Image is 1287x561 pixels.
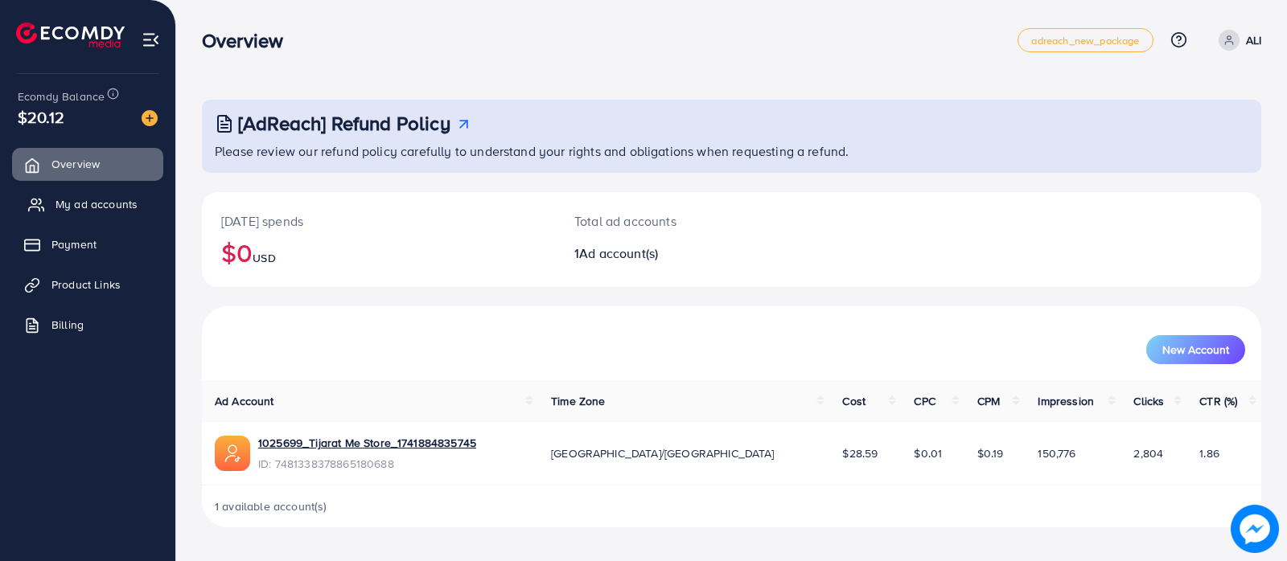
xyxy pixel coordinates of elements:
[221,237,536,268] h2: $0
[12,309,163,341] a: Billing
[221,211,536,231] p: [DATE] spends
[253,250,275,266] span: USD
[914,445,942,461] span: $0.01
[142,110,158,126] img: image
[258,456,476,472] span: ID: 7481338378865180688
[1231,505,1279,553] img: image
[842,445,878,461] span: $28.59
[1246,31,1261,50] p: ALI
[574,211,800,231] p: Total ad accounts
[1031,35,1139,46] span: adreach_new_package
[258,435,476,451] a: 1025699_Tijarat Me Store_1741884835745
[1038,393,1094,409] span: Impression
[1212,30,1261,51] a: ALI
[51,276,121,293] span: Product Links
[51,156,100,172] span: Overview
[215,436,250,471] img: ic-ads-acc.e4c84228.svg
[551,393,605,409] span: Time Zone
[51,236,97,252] span: Payment
[18,88,105,104] span: Ecomdy Balance
[12,268,163,301] a: Product Links
[142,31,160,49] img: menu
[12,148,163,180] a: Overview
[215,498,327,514] span: 1 available account(s)
[202,29,296,52] h3: Overview
[842,393,866,409] span: Cost
[215,141,1252,161] p: Please review our refund policy carefully to understand your rights and obligations when requesti...
[579,244,658,262] span: Ad account(s)
[215,393,274,409] span: Ad Account
[977,393,1000,409] span: CPM
[1133,393,1164,409] span: Clicks
[977,445,1004,461] span: $0.19
[551,445,775,461] span: [GEOGRAPHIC_DATA]/[GEOGRAPHIC_DATA]
[51,317,84,333] span: Billing
[12,228,163,260] a: Payment
[1146,335,1245,364] button: New Account
[56,196,138,212] span: My ad accounts
[18,105,64,129] span: $20.12
[1038,445,1075,461] span: 150,776
[238,112,450,135] h3: [AdReach] Refund Policy
[16,23,125,47] img: logo
[1199,393,1237,409] span: CTR (%)
[1018,28,1153,52] a: adreach_new_package
[574,246,800,261] h2: 1
[1162,344,1229,355] span: New Account
[1133,445,1163,461] span: 2,804
[12,188,163,220] a: My ad accounts
[1199,445,1219,461] span: 1.86
[914,393,935,409] span: CPC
